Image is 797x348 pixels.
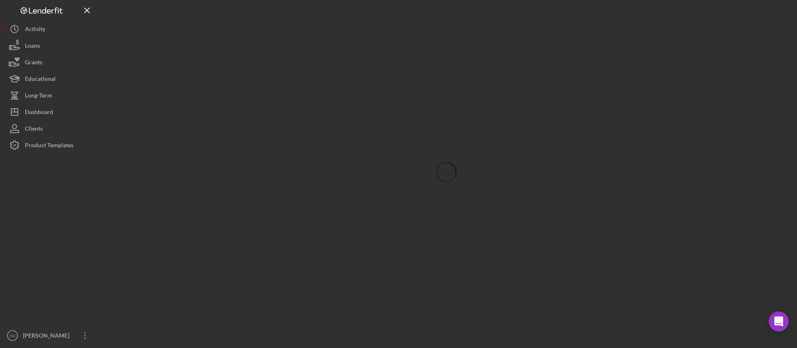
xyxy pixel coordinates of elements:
button: Loans [4,37,95,54]
div: Long-Term [25,87,52,106]
div: Activity [25,21,45,39]
button: Product Templates [4,137,95,153]
div: Educational [25,71,56,89]
button: SS[PERSON_NAME] [4,327,95,344]
button: Activity [4,21,95,37]
button: Educational [4,71,95,87]
div: [PERSON_NAME] [21,327,75,346]
button: Grants [4,54,95,71]
button: Clients [4,120,95,137]
div: Dashboard [25,104,53,122]
div: Clients [25,120,43,139]
div: Loans [25,37,40,56]
div: Open Intercom Messenger [769,311,789,331]
text: SS [10,333,15,338]
div: Grants [25,54,42,73]
button: Long-Term [4,87,95,104]
div: Product Templates [25,137,73,156]
button: Dashboard [4,104,95,120]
